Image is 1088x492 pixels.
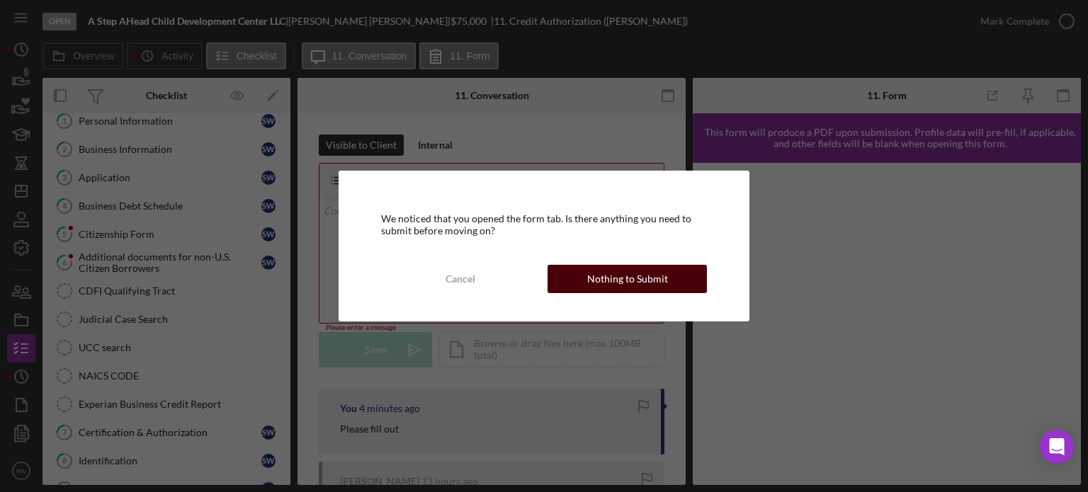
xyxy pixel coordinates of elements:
div: Nothing to Submit [587,265,668,293]
button: Nothing to Submit [548,265,707,293]
div: Open Intercom Messenger [1040,430,1074,464]
div: Cancel [446,265,475,293]
button: Cancel [381,265,540,293]
div: We noticed that you opened the form tab. Is there anything you need to submit before moving on? [381,213,708,236]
